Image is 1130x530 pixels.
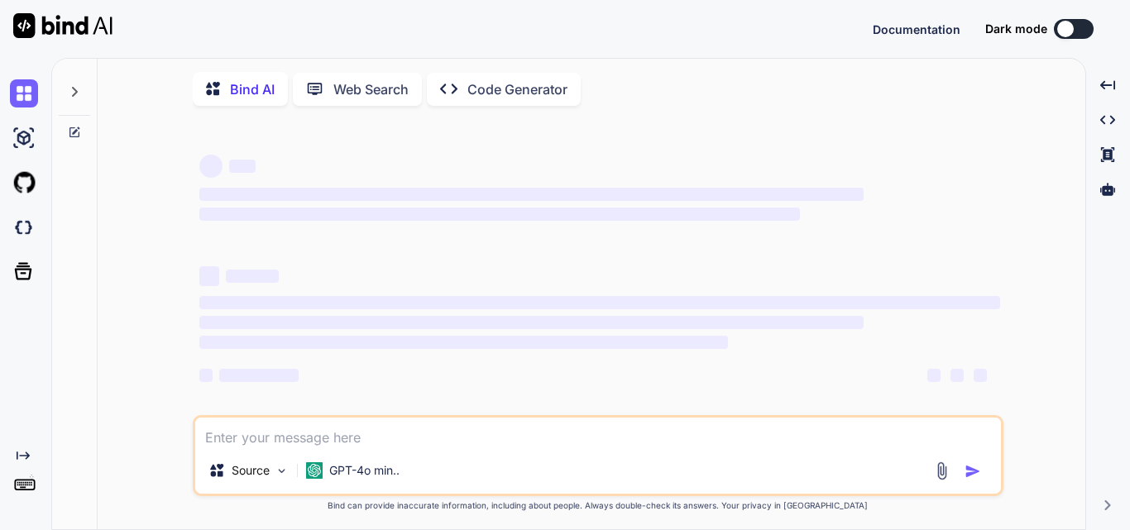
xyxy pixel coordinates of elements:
span: ‌ [229,160,256,173]
span: ‌ [199,266,219,286]
span: ‌ [199,336,728,349]
img: ai-studio [10,124,38,152]
span: Documentation [873,22,960,36]
span: ‌ [950,369,964,382]
img: githubLight [10,169,38,197]
span: ‌ [226,270,279,283]
span: ‌ [199,316,864,329]
span: Dark mode [985,21,1047,37]
span: ‌ [199,155,223,178]
p: Code Generator [467,79,567,99]
span: ‌ [199,369,213,382]
img: attachment [932,461,951,480]
span: ‌ [199,188,864,201]
img: Pick Models [275,464,289,478]
p: Source [232,462,270,479]
span: ‌ [199,296,1000,309]
img: icon [965,463,981,480]
img: Bind AI [13,13,113,38]
span: ‌ [199,208,800,221]
span: ‌ [974,369,987,382]
span: ‌ [219,369,299,382]
img: GPT-4o mini [306,462,323,479]
button: Documentation [873,21,960,38]
p: Bind can provide inaccurate information, including about people. Always double-check its answers.... [193,499,1003,512]
p: Bind AI [230,79,275,99]
span: ‌ [927,369,941,382]
img: darkCloudIdeIcon [10,213,38,241]
img: chat [10,79,38,107]
p: GPT-4o min.. [329,462,400,479]
p: Web Search [333,79,409,99]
